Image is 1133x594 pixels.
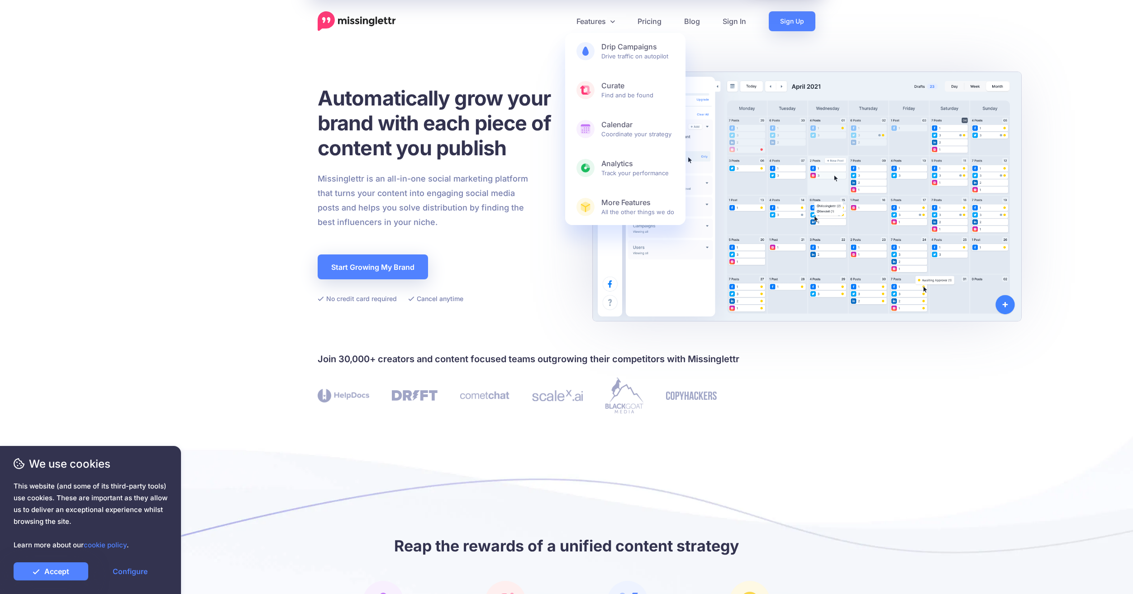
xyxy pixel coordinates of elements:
h1: Automatically grow your brand with each piece of content you publish [318,86,573,160]
span: Track your performance [601,159,674,177]
a: AnalyticsTrack your performance [565,150,686,186]
a: CalendarCoordinate your strategy [565,111,686,147]
a: Sign In [711,11,757,31]
a: Start Growing My Brand [318,254,428,279]
a: Pricing [626,11,673,31]
a: More FeaturesAll the other things we do [565,189,686,225]
span: Coordinate your strategy [601,120,674,138]
p: Missinglettr is an all-in-one social marketing platform that turns your content into engaging soc... [318,172,528,230]
a: CurateFind and be found [565,72,686,108]
span: Find and be found [601,81,674,99]
a: cookie policy [84,541,127,549]
span: Drive traffic on autopilot [601,42,674,60]
h2: Reap the rewards of a unified content strategy [318,536,815,556]
li: Cancel anytime [408,293,463,304]
b: Curate [601,81,674,91]
a: Configure [93,562,167,580]
b: More Features [601,198,674,207]
a: Home [318,11,396,31]
b: Drip Campaigns [601,42,674,52]
a: Drip CampaignsDrive traffic on autopilot [565,33,686,69]
a: Sign Up [769,11,815,31]
span: We use cookies [14,456,167,472]
h4: Join 30,000+ creators and content focused teams outgrowing their competitors with Missinglettr [318,352,815,366]
a: Accept [14,562,88,580]
b: Calendar [601,120,674,129]
span: This website (and some of its third-party tools) use cookies. These are important as they allow u... [14,480,167,551]
a: Features [565,11,626,31]
span: All the other things we do [601,198,674,216]
li: No credit card required [318,293,397,304]
a: Blog [673,11,711,31]
div: Features [565,33,686,225]
b: Analytics [601,159,674,168]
